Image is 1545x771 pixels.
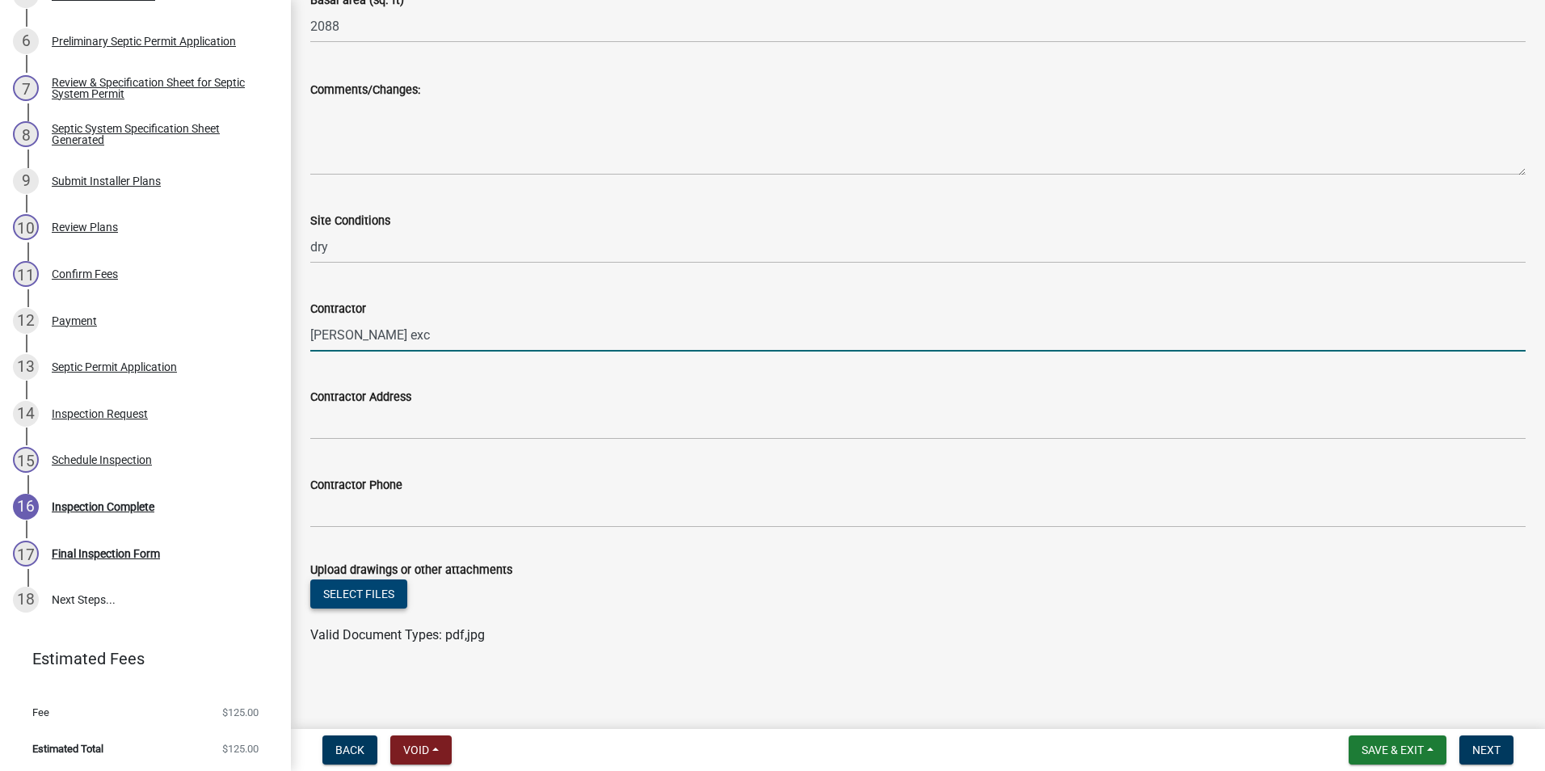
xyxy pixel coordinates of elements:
label: Comments/Changes: [310,85,420,96]
label: Site Conditions [310,216,390,227]
div: Septic Permit Application [52,361,177,373]
div: 14 [13,401,39,427]
div: 13 [13,354,39,380]
div: Schedule Inspection [52,454,152,466]
div: Review & Specification Sheet for Septic System Permit [52,77,265,99]
button: Select files [310,579,407,609]
span: Next [1472,744,1501,756]
div: 18 [13,587,39,613]
div: Submit Installer Plans [52,175,161,187]
div: Final Inspection Form [52,548,160,559]
label: Contractor [310,304,366,315]
div: 16 [13,494,39,520]
span: Save & Exit [1362,744,1424,756]
div: 17 [13,541,39,567]
span: Void [403,744,429,756]
div: Review Plans [52,221,118,233]
button: Next [1459,735,1513,765]
div: 6 [13,28,39,54]
button: Back [322,735,377,765]
label: Upload drawings or other attachments [310,565,512,576]
div: Confirm Fees [52,268,118,280]
div: Septic System Specification Sheet Generated [52,123,265,145]
span: $125.00 [222,744,259,754]
div: 10 [13,214,39,240]
div: 9 [13,168,39,194]
div: 7 [13,75,39,101]
div: Payment [52,315,97,327]
div: Inspection Complete [52,501,154,512]
div: Preliminary Septic Permit Application [52,36,236,47]
label: Contractor Address [310,392,411,403]
div: 15 [13,447,39,473]
span: Estimated Total [32,744,103,754]
a: Estimated Fees [13,642,265,675]
div: 11 [13,261,39,287]
span: Valid Document Types: pdf,jpg [310,627,485,642]
button: Save & Exit [1349,735,1446,765]
label: Contractor Phone [310,480,402,491]
div: 8 [13,121,39,147]
span: Fee [32,707,49,718]
button: Void [390,735,452,765]
span: Back [335,744,364,756]
div: Inspection Request [52,408,148,419]
div: 12 [13,308,39,334]
span: $125.00 [222,707,259,718]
